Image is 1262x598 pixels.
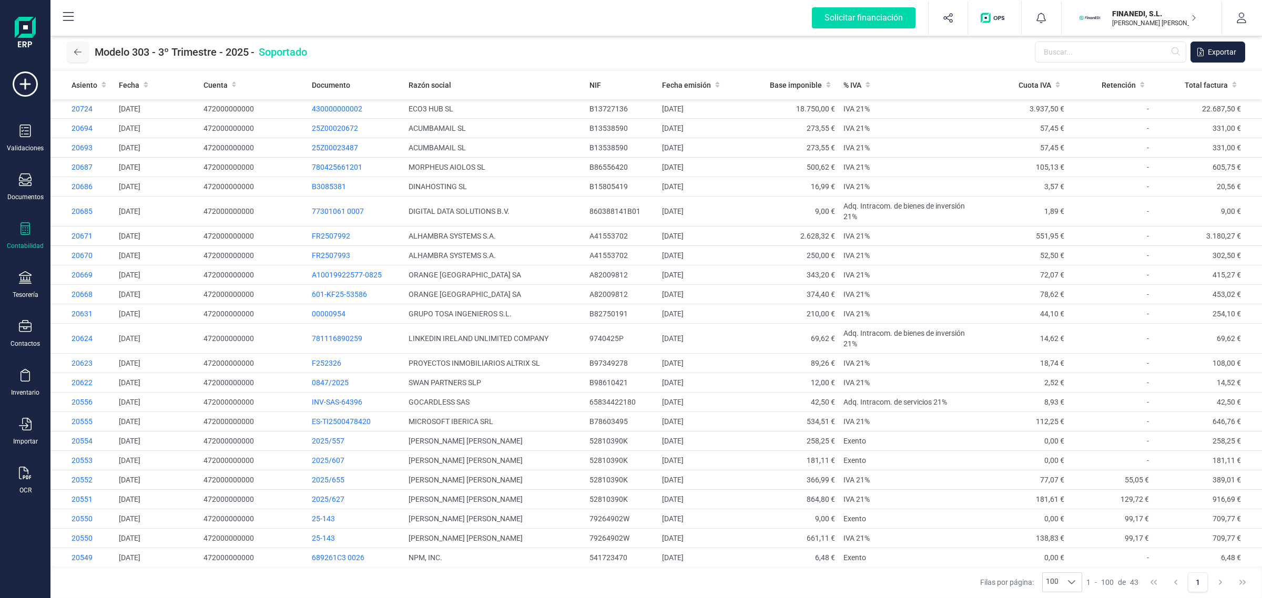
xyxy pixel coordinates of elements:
td: - [1068,138,1153,158]
td: 18.750,00 € [742,99,839,119]
td: MICROSOFT IBERICA SRL [404,412,585,431]
td: [DATE] [115,324,199,354]
td: [DATE] [115,99,199,119]
span: % IVA [843,80,861,90]
td: [DATE] [658,285,742,304]
td: GRUPO TOSA INGENIEROS S.L. [404,304,585,324]
td: [DATE] [658,412,742,431]
div: Solicitar financiación [812,7,915,28]
td: 472000000000 [199,99,308,119]
td: [DATE] [658,354,742,373]
td: 52,50 € [972,246,1068,265]
td: 99,17 € [1068,529,1153,548]
td: A41553702 [585,226,658,246]
span: 20554 [72,437,93,445]
td: - [1068,412,1153,431]
span: 2025/627 [312,495,344,503]
span: Documento [312,80,350,90]
td: 2,52 € [972,373,1068,393]
p: [PERSON_NAME] [PERSON_NAME] [1112,19,1196,27]
td: 661,11 € [742,529,839,548]
button: Page 1 [1188,572,1208,592]
td: 472000000000 [199,529,308,548]
td: [DATE] [115,431,199,451]
td: IVA 21% [839,373,972,393]
td: [DATE] [115,197,199,226]
td: 472000000000 [199,197,308,226]
td: [DATE] [115,509,199,529]
td: [DATE] [115,393,199,412]
span: 2025/607 [312,456,344,465]
td: 374,40 € [742,285,839,304]
td: [DATE] [115,138,199,158]
td: - [1068,158,1153,177]
td: ALHAMBRA SYSTEMS S.A. [404,226,585,246]
span: A10019922577-0825 [312,271,382,279]
td: 472000000000 [199,393,308,412]
td: 472000000000 [199,304,308,324]
td: B13538590 [585,119,658,138]
td: B98610421 [585,373,658,393]
td: 52810390K [585,451,658,470]
span: 25-143 [312,534,335,542]
td: 472000000000 [199,509,308,529]
span: Asiento [72,80,97,90]
td: 22.687,50 € [1153,99,1262,119]
td: 302,50 € [1153,246,1262,265]
td: [DATE] [658,197,742,226]
span: 20550 [72,514,93,523]
td: - [1068,431,1153,451]
td: - [1068,226,1153,246]
td: 14,62 € [972,324,1068,354]
td: 18,74 € [972,354,1068,373]
td: 472000000000 [199,451,308,470]
td: B78603495 [585,412,658,431]
td: 709,77 € [1153,529,1262,548]
td: 258,25 € [742,431,839,451]
td: 646,76 € [1153,412,1262,431]
td: 9740425P [585,324,658,354]
td: IVA 21% [839,158,972,177]
span: Cuenta [203,80,228,90]
td: 916,69 € [1153,490,1262,509]
span: 20668 [72,290,93,298]
td: [DATE] [115,285,199,304]
td: IVA 21% [839,265,972,285]
span: 20670 [72,251,93,260]
input: Buscar... [1035,42,1186,63]
span: 20623 [72,359,93,367]
td: Adq. Intracom. de bienes de inversión 21% [839,324,972,354]
td: 108,00 € [1153,354,1262,373]
td: 14,52 € [1153,373,1262,393]
span: 20550 [72,534,93,542]
td: 551,95 € [972,226,1068,246]
td: [PERSON_NAME] [PERSON_NAME] [404,490,585,509]
td: MORPHEUS AIOLOS SL [404,158,585,177]
td: - [1068,177,1153,197]
td: 472000000000 [199,324,308,354]
td: A41553702 [585,246,658,265]
span: Soportado [259,45,307,59]
td: 472000000000 [199,285,308,304]
button: Solicitar financiación [799,1,928,35]
td: 1,89 € [972,197,1068,226]
td: [DATE] [115,412,199,431]
span: 20671 [72,232,93,240]
td: [DATE] [115,119,199,138]
td: - [1068,99,1153,119]
td: 105,13 € [972,158,1068,177]
span: 20694 [72,124,93,132]
td: [DATE] [658,431,742,451]
td: 44,10 € [972,304,1068,324]
td: - [1068,354,1153,373]
button: Logo de OPS [974,1,1015,35]
td: [DATE] [658,490,742,509]
td: [DATE] [658,226,742,246]
td: 472000000000 [199,119,308,138]
td: IVA 21% [839,529,972,548]
td: 3.937,50 € [972,99,1068,119]
td: 42,50 € [1153,393,1262,412]
td: [DATE] [658,246,742,265]
td: 500,62 € [742,158,839,177]
div: OCR [19,486,32,494]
